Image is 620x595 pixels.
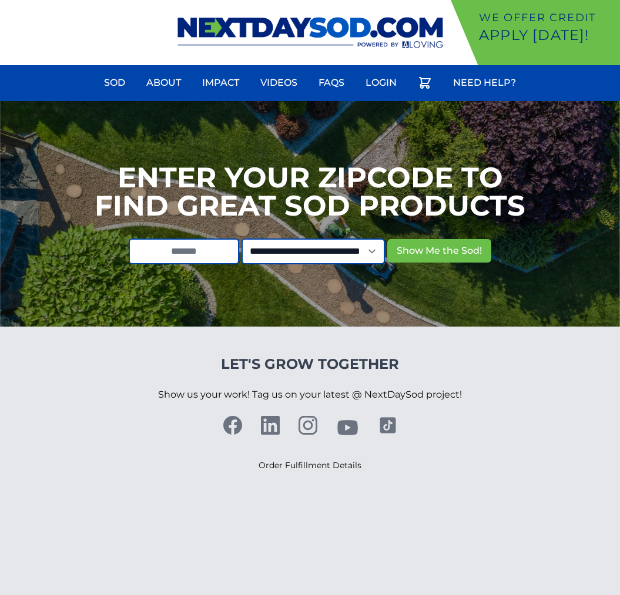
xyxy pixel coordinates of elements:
[259,460,361,470] a: Order Fulfillment Details
[479,9,615,26] p: We offer Credit
[358,69,404,97] a: Login
[139,69,188,97] a: About
[311,69,351,97] a: FAQs
[387,239,491,263] button: Show Me the Sod!
[195,69,246,97] a: Impact
[158,374,462,416] p: Show us your work! Tag us on your latest @ NextDaySod project!
[95,163,525,220] h1: Enter your Zipcode to Find Great Sod Products
[253,69,304,97] a: Videos
[158,355,462,374] h4: Let's Grow Together
[97,69,132,97] a: Sod
[479,26,615,45] p: Apply [DATE]!
[446,69,523,97] a: Need Help?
